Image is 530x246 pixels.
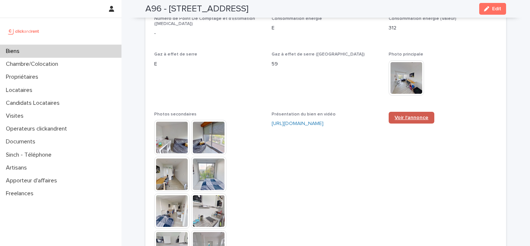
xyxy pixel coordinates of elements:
[3,100,66,107] p: Candidats Locataires
[6,24,42,39] img: UCB0brd3T0yccxBKYDjQ
[272,121,324,126] a: [URL][DOMAIN_NAME]
[3,125,73,132] p: Operateurs clickandrent
[479,3,506,15] button: Edit
[3,164,33,171] p: Artisans
[272,17,322,21] span: Consommation énergie
[389,17,456,21] span: Consommation énergie (Valeur)
[3,138,41,145] p: Documents
[3,151,57,158] p: Sinch - Téléphone
[3,87,38,94] p: Locataires
[154,52,197,57] span: Gaz à effet de serre
[145,4,248,14] h2: A96 - [STREET_ADDRESS]
[389,24,497,32] p: 312
[3,190,39,197] p: Freelances
[3,74,44,81] p: Propriétaires
[389,52,423,57] span: Photo principale
[3,61,64,68] p: Chambre/Colocation
[154,60,263,68] p: E
[3,177,63,184] p: Apporteur d'affaires
[3,48,25,55] p: Biens
[389,112,434,124] a: Voir l'annonce
[272,112,336,117] span: Présentation du bien en vidéo
[272,60,380,68] p: 59
[272,52,365,57] span: Gaz à effet de serre ([GEOGRAPHIC_DATA])
[492,6,501,11] span: Edit
[3,113,29,120] p: Visites
[272,24,380,32] p: E
[395,115,428,120] span: Voir l'annonce
[154,112,197,117] span: Photos secondaires
[154,30,263,38] p: -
